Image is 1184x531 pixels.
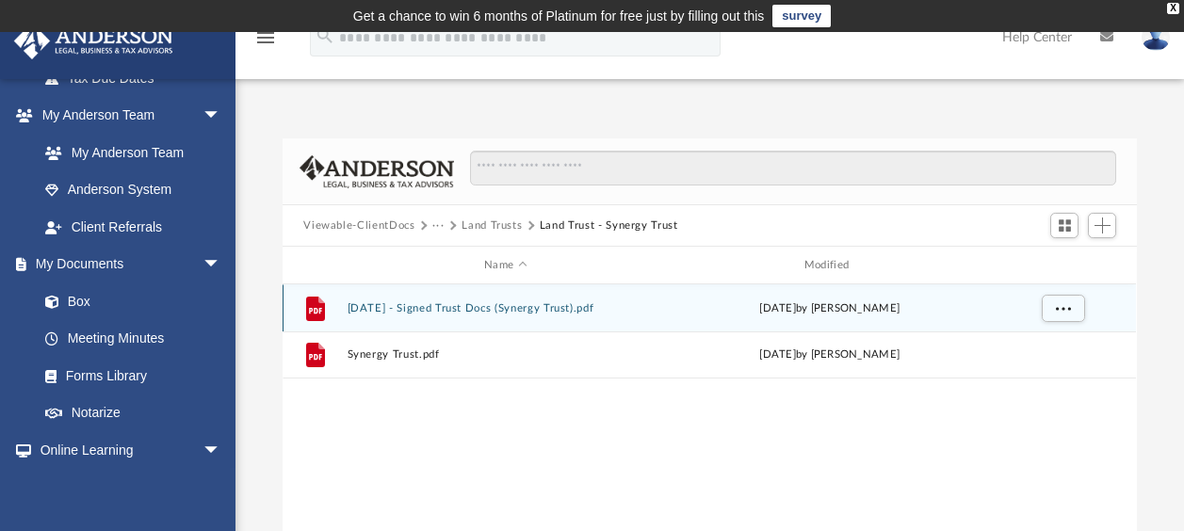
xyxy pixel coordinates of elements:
[13,97,240,135] a: My Anderson Teamarrow_drop_down
[26,357,231,394] a: Forms Library
[8,23,179,59] img: Anderson Advisors Platinum Portal
[26,208,240,246] a: Client Referrals
[1050,213,1079,239] button: Switch to Grid View
[540,217,678,234] button: Land Trust - Synergy Trust
[315,25,335,46] i: search
[291,257,338,274] div: id
[997,257,1128,274] div: id
[26,394,240,432] a: Notarize
[1042,295,1085,323] button: More options
[203,97,240,136] span: arrow_drop_down
[348,348,664,361] button: Synergy Trust.pdf
[26,171,240,209] a: Anderson System
[203,431,240,470] span: arrow_drop_down
[672,300,988,317] div: [DATE] by [PERSON_NAME]
[347,257,663,274] div: Name
[1088,213,1116,239] button: Add
[303,217,414,234] button: Viewable-ClientDocs
[672,346,988,363] div: [DATE] by [PERSON_NAME]
[353,5,765,27] div: Get a chance to win 6 months of Platinum for free just by filling out this
[13,246,240,283] a: My Documentsarrow_drop_down
[348,302,664,314] button: [DATE] - Signed Trust Docs (Synergy Trust).pdf
[462,217,522,234] button: Land Trusts
[26,320,240,358] a: Meeting Minutes
[254,26,277,49] i: menu
[772,5,831,27] a: survey
[13,431,240,469] a: Online Learningarrow_drop_down
[26,134,231,171] a: My Anderson Team
[1142,24,1170,51] img: User Pic
[26,282,231,320] a: Box
[203,246,240,284] span: arrow_drop_down
[1167,3,1179,14] div: close
[470,151,1116,186] input: Search files and folders
[254,36,277,49] a: menu
[432,217,445,234] button: ···
[672,257,988,274] div: Modified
